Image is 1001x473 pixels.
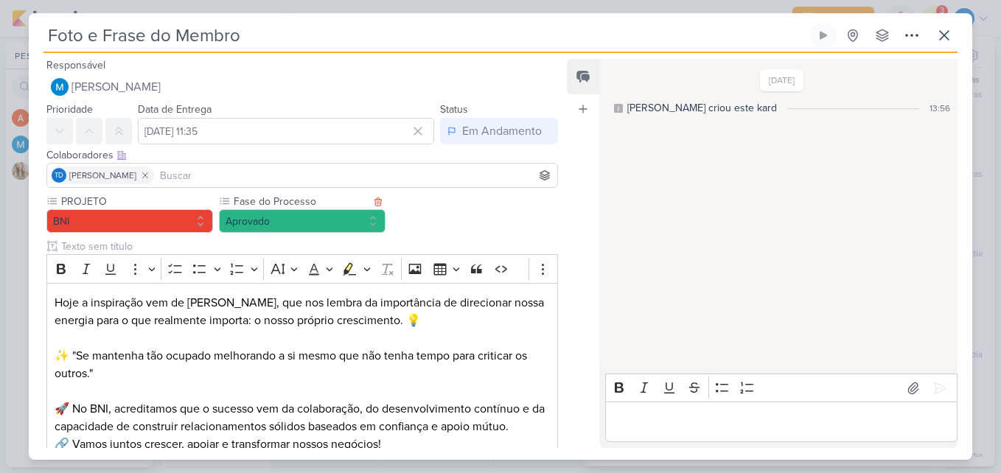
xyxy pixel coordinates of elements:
[817,29,829,41] div: Ligar relógio
[55,435,550,453] p: 🔗 Vamos juntos crescer, apoiar e transformar nossos negócios!
[58,239,558,254] input: Texto sem título
[51,78,69,96] img: MARIANA MIRANDA
[157,167,554,184] input: Buscar
[46,254,558,283] div: Editor toolbar
[71,78,161,96] span: [PERSON_NAME]
[55,294,550,329] p: Hoje a inspiração vem de [PERSON_NAME], que nos lembra da importância de direcionar nossa energia...
[46,74,558,100] button: [PERSON_NAME]
[60,194,213,209] label: PROJETO
[46,147,558,163] div: Colaboradores
[440,118,558,144] button: Em Andamento
[55,172,63,180] p: Td
[440,103,468,116] label: Status
[627,100,777,116] div: [PERSON_NAME] criou este kard
[55,400,550,435] p: 🚀 No BNI, acreditamos que o sucesso vem da colaboração, do desenvolvimento contínuo e da capacida...
[605,402,958,442] div: Editor editing area: main
[138,118,434,144] input: Select a date
[55,347,550,382] p: ✨ "Se mantenha tão ocupado melhorando a si mesmo que não tenha tempo para criticar os outros."
[43,22,807,49] input: Kard Sem Título
[52,168,66,183] div: Thais de carvalho
[232,194,369,209] label: Fase do Processo
[462,122,542,140] div: Em Andamento
[46,209,213,233] button: BNI
[219,209,386,233] button: Aprovado
[138,103,212,116] label: Data de Entrega
[930,102,950,115] div: 13:56
[46,59,105,71] label: Responsável
[69,169,136,182] span: [PERSON_NAME]
[46,103,93,116] label: Prioridade
[605,374,958,402] div: Editor toolbar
